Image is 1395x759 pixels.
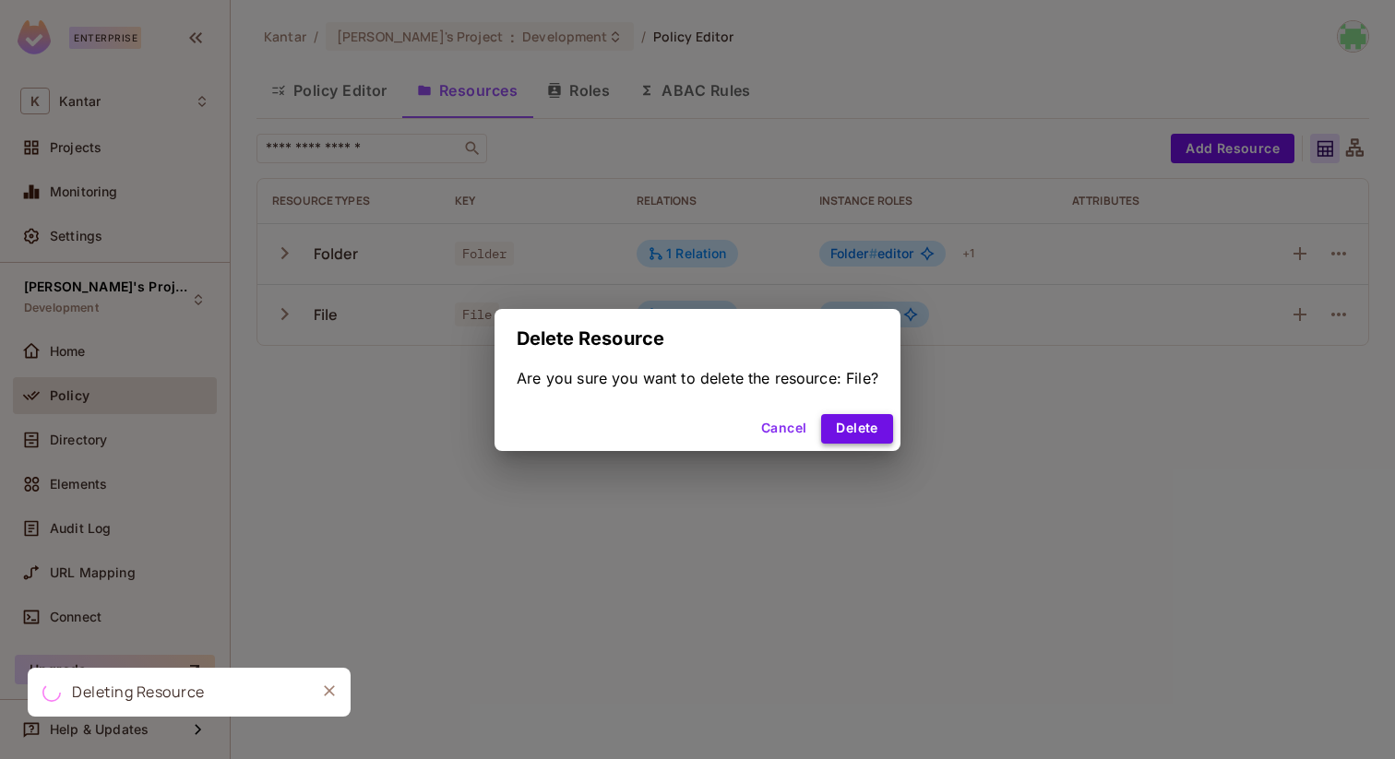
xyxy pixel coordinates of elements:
button: Cancel [754,414,814,444]
div: Are you sure you want to delete the resource: File? [517,368,878,388]
button: Delete [821,414,892,444]
div: Deleting Resource [72,681,205,704]
button: Close [316,677,343,705]
h2: Delete Resource [495,309,900,368]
